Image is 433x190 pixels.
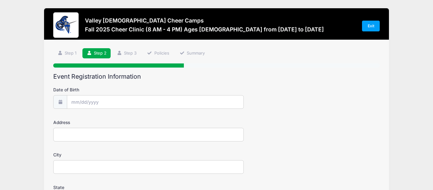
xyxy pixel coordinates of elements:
[53,73,380,80] h2: Event Registration Information
[53,119,162,126] label: Address
[67,95,243,109] input: mm/dd/yyyy
[53,152,162,158] label: City
[82,48,111,59] a: Step 2
[113,48,141,59] a: Step 3
[53,87,162,93] label: Date of Birth
[143,48,173,59] a: Policies
[85,26,324,33] h3: Fall 2025 Cheer Clinic (8 AM - 4 PM) Ages [DEMOGRAPHIC_DATA] from [DATE] to [DATE]
[85,17,324,24] h3: Valley [DEMOGRAPHIC_DATA] Cheer Camps
[362,21,380,31] a: Exit
[175,48,209,59] a: Summary
[53,48,81,59] a: Step 1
